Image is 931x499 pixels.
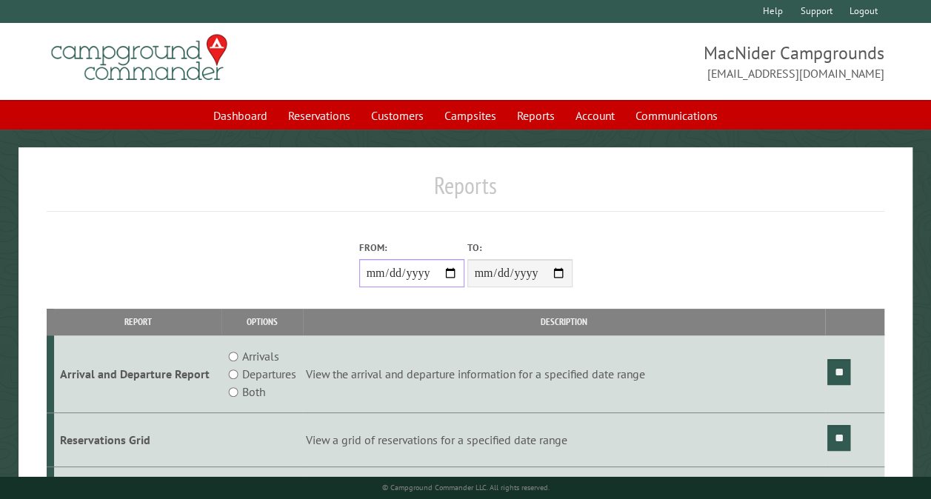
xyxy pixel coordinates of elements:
[436,101,505,130] a: Campsites
[279,101,359,130] a: Reservations
[362,101,433,130] a: Customers
[627,101,727,130] a: Communications
[303,413,825,467] td: View a grid of reservations for a specified date range
[54,413,222,467] td: Reservations Grid
[303,309,825,335] th: Description
[508,101,564,130] a: Reports
[47,171,884,212] h1: Reports
[467,241,573,255] label: To:
[47,29,232,87] img: Campground Commander
[242,347,279,365] label: Arrivals
[204,101,276,130] a: Dashboard
[242,383,265,401] label: Both
[221,309,303,335] th: Options
[359,241,464,255] label: From:
[54,309,222,335] th: Report
[567,101,624,130] a: Account
[382,483,550,492] small: © Campground Commander LLC. All rights reserved.
[303,335,825,413] td: View the arrival and departure information for a specified date range
[54,335,222,413] td: Arrival and Departure Report
[466,41,885,82] span: MacNider Campgrounds [EMAIL_ADDRESS][DOMAIN_NAME]
[242,365,296,383] label: Departures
